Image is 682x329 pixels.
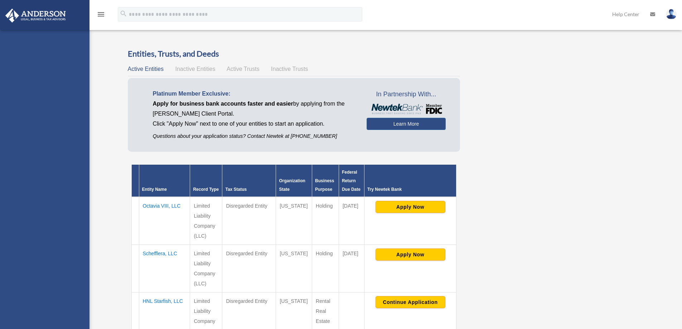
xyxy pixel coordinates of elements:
button: Continue Application [376,296,445,308]
p: Platinum Member Exclusive: [153,89,356,99]
span: Active Trusts [227,66,260,72]
a: Learn More [367,118,446,130]
i: menu [97,10,105,19]
div: Try Newtek Bank [367,185,453,194]
th: Record Type [190,165,222,197]
img: Anderson Advisors Platinum Portal [3,9,68,23]
td: Limited Liability Company (LLC) [190,245,222,292]
span: Active Entities [128,66,164,72]
th: Entity Name [139,165,190,197]
th: Organization State [276,165,312,197]
td: Disregarded Entity [222,245,276,292]
span: Apply for business bank accounts faster and easier [153,101,293,107]
td: [US_STATE] [276,245,312,292]
th: Tax Status [222,165,276,197]
button: Apply Now [376,201,445,213]
th: Business Purpose [312,165,339,197]
td: Schefflera, LLC [139,245,190,292]
td: [US_STATE] [276,197,312,245]
p: Questions about your application status? Contact Newtek at [PHONE_NUMBER] [153,132,356,141]
h3: Entities, Trusts, and Deeds [128,48,460,59]
td: Octavia VIII, LLC [139,197,190,245]
img: User Pic [666,9,677,19]
td: Limited Liability Company (LLC) [190,197,222,245]
th: Federal Return Due Date [339,165,364,197]
span: Inactive Entities [175,66,215,72]
i: search [120,10,127,18]
button: Apply Now [376,248,445,261]
td: Holding [312,197,339,245]
span: Inactive Trusts [271,66,308,72]
span: In Partnership With... [367,89,446,100]
p: Click "Apply Now" next to one of your entities to start an application. [153,119,356,129]
a: menu [97,13,105,19]
td: Holding [312,245,339,292]
td: [DATE] [339,197,364,245]
td: [DATE] [339,245,364,292]
p: by applying from the [PERSON_NAME] Client Portal. [153,99,356,119]
td: Disregarded Entity [222,197,276,245]
img: NewtekBankLogoSM.png [370,104,442,115]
